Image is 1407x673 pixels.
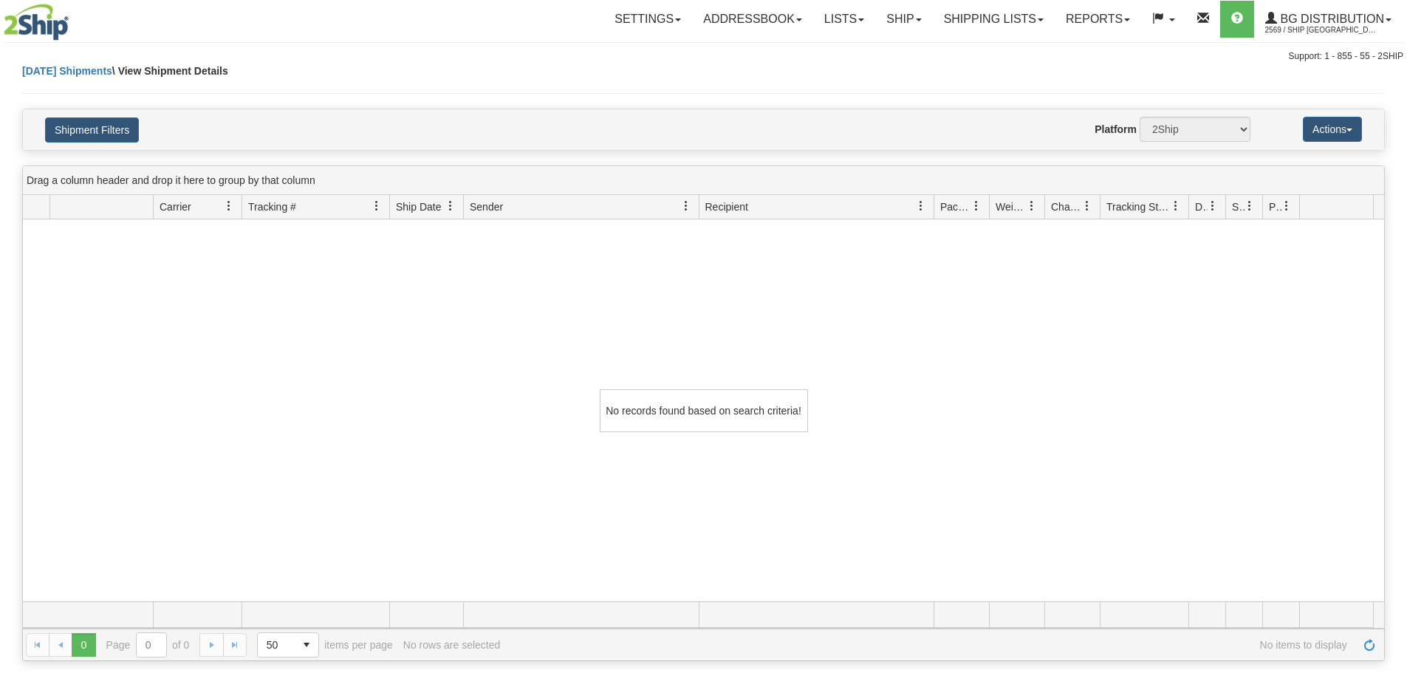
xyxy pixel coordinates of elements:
a: Lists [813,1,875,38]
a: Pickup Status filter column settings [1274,194,1299,219]
span: Shipment Issues [1232,199,1245,214]
iframe: chat widget [1373,261,1406,411]
span: Page of 0 [106,632,190,657]
a: Weight filter column settings [1019,194,1044,219]
a: Packages filter column settings [964,194,989,219]
span: Tracking # [248,199,296,214]
span: \ View Shipment Details [112,65,228,77]
div: Support: 1 - 855 - 55 - 2SHIP [4,50,1403,63]
label: Platform [1095,122,1137,137]
a: Sender filter column settings [674,194,699,219]
div: No rows are selected [403,639,501,651]
span: Pickup Status [1269,199,1281,214]
a: Charge filter column settings [1075,194,1100,219]
a: Shipping lists [933,1,1055,38]
span: Weight [996,199,1027,214]
span: Delivery Status [1195,199,1208,214]
span: items per page [257,632,393,657]
span: Ship Date [396,199,441,214]
button: Shipment Filters [45,117,139,143]
a: Settings [603,1,692,38]
span: Sender [470,199,503,214]
a: Tracking Status filter column settings [1163,194,1188,219]
a: Delivery Status filter column settings [1200,194,1225,219]
div: No records found based on search criteria! [600,389,808,432]
a: Reports [1055,1,1141,38]
div: grid grouping header [23,166,1384,195]
span: No items to display [510,639,1347,651]
a: Recipient filter column settings [908,194,934,219]
span: BG Distribution [1277,13,1384,25]
a: Tracking # filter column settings [364,194,389,219]
span: Carrier [160,199,191,214]
span: select [295,633,318,657]
a: Refresh [1358,633,1381,657]
button: Actions [1303,117,1362,142]
span: Page 0 [72,633,95,657]
img: logo2569.jpg [4,4,69,41]
a: Shipment Issues filter column settings [1237,194,1262,219]
span: Packages [940,199,971,214]
a: BG Distribution 2569 / Ship [GEOGRAPHIC_DATA] [1254,1,1403,38]
a: Addressbook [692,1,813,38]
span: Tracking Status [1106,199,1171,214]
span: Recipient [705,199,748,214]
span: Page sizes drop down [257,632,319,657]
span: 50 [267,638,286,652]
a: [DATE] Shipments [22,65,112,77]
span: 2569 / Ship [GEOGRAPHIC_DATA] [1265,23,1376,38]
span: Charge [1051,199,1082,214]
a: Ship [875,1,932,38]
a: Carrier filter column settings [216,194,242,219]
a: Ship Date filter column settings [438,194,463,219]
